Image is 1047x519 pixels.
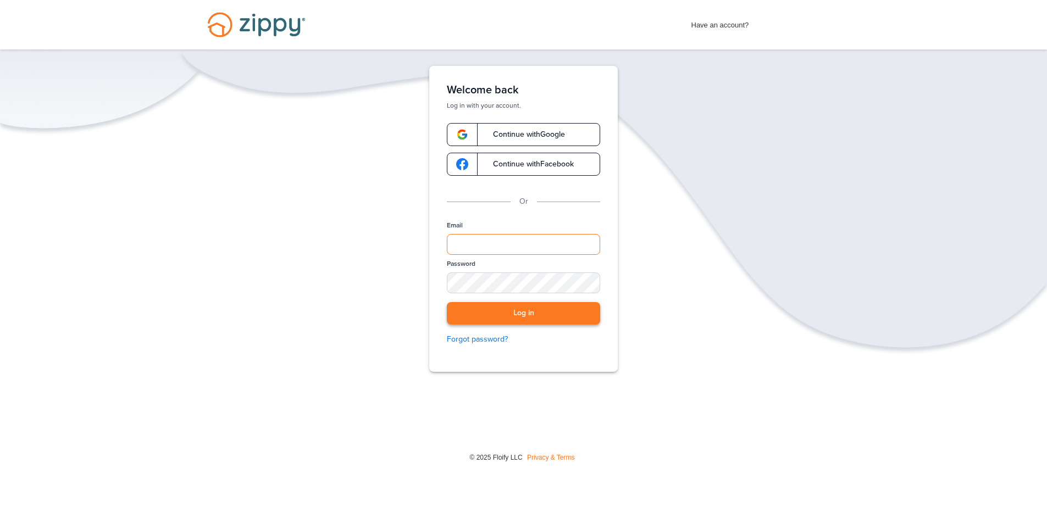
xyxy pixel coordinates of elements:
img: google-logo [456,158,468,170]
button: Log in [447,302,600,325]
p: Log in with your account. [447,101,600,110]
span: © 2025 Floify LLC [469,454,522,461]
span: Continue with Facebook [482,160,574,168]
label: Email [447,221,463,230]
input: Email [447,234,600,255]
h1: Welcome back [447,83,600,97]
a: google-logoContinue withGoogle [447,123,600,146]
img: google-logo [456,129,468,141]
span: Continue with Google [482,131,565,138]
p: Or [519,196,528,208]
a: Privacy & Terms [527,454,574,461]
a: google-logoContinue withFacebook [447,153,600,176]
label: Password [447,259,475,269]
input: Password [447,272,600,293]
a: Forgot password? [447,333,600,345]
span: Have an account? [691,14,749,31]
